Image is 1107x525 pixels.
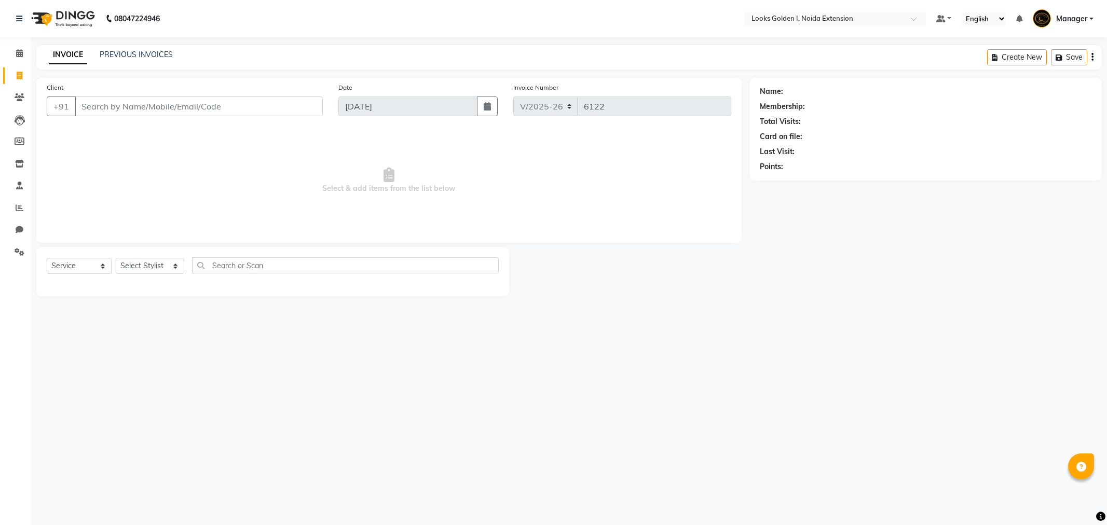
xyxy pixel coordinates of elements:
[26,4,98,33] img: logo
[1051,49,1087,65] button: Save
[47,129,731,232] span: Select & add items from the list below
[114,4,160,33] b: 08047224946
[760,131,802,142] div: Card on file:
[1063,483,1097,515] iframe: chat widget
[760,116,801,127] div: Total Visits:
[1033,9,1051,27] img: Manager
[987,49,1047,65] button: Create New
[760,146,795,157] div: Last Visit:
[338,83,352,92] label: Date
[47,96,76,116] button: +91
[192,257,499,273] input: Search or Scan
[760,161,783,172] div: Points:
[513,83,558,92] label: Invoice Number
[760,86,783,97] div: Name:
[47,83,63,92] label: Client
[1056,13,1087,24] span: Manager
[100,50,173,59] a: PREVIOUS INVOICES
[75,96,323,116] input: Search by Name/Mobile/Email/Code
[49,46,87,64] a: INVOICE
[760,101,805,112] div: Membership:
